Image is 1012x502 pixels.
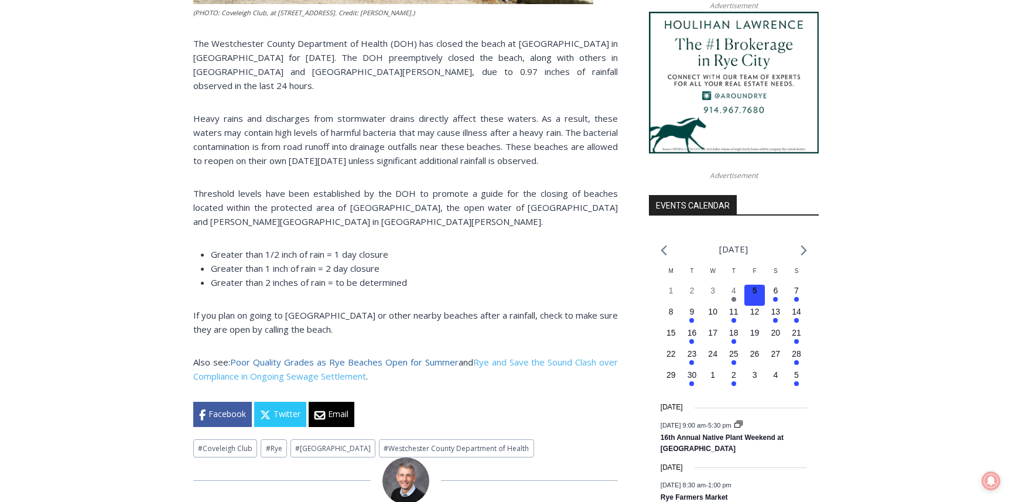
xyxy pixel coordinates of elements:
em: Has events [689,318,694,323]
button: 24 [702,348,723,369]
time: 3 [753,370,757,380]
em: Has events [794,297,799,302]
span: Advertisement [698,170,770,181]
time: 12 [750,307,760,316]
a: #[GEOGRAPHIC_DATA] [290,439,375,457]
div: Tuesday [682,267,703,285]
img: Houlihan Lawrence The #1 Brokerage in Rye City [649,12,819,153]
time: 21 [792,328,801,337]
p: Threshold levels have been established by the DOH to promote a guide for the closing of beaches l... [193,186,618,228]
span: T [732,268,736,274]
time: 23 [688,349,697,358]
time: 20 [771,328,781,337]
time: 4 [731,286,736,295]
button: 27 [765,348,786,369]
button: 1 [702,369,723,390]
time: 1 [710,370,715,380]
time: 22 [666,349,676,358]
span: T [690,268,693,274]
time: 11 [729,307,739,316]
time: - [661,481,731,489]
em: Has events [731,318,736,323]
span: W [710,268,715,274]
button: 10 [702,306,723,327]
li: Greater than 1/2 inch of rain = 1 day closure [211,247,618,261]
button: 5 [744,285,765,306]
em: Has events [773,318,778,323]
em: Has events [689,339,694,344]
time: 28 [792,349,801,358]
p: Heavy rains and discharges from stormwater drains directly affect these waters. As a result, thes... [193,111,618,168]
button: 28 Has events [786,348,807,369]
span: [DATE] 9:00 am [661,421,706,428]
div: "the precise, almost orchestrated movements of cutting and assembling sushi and [PERSON_NAME] mak... [120,73,166,140]
em: Has events [794,360,799,365]
button: 13 Has events [765,306,786,327]
li: Greater than 1 inch of rain = 2 day closure [211,261,618,275]
time: 18 [729,328,739,337]
button: 9 Has events [682,306,703,327]
em: Has events [773,297,778,302]
button: 17 [702,327,723,348]
button: 6 Has events [765,285,786,306]
div: Wednesday [702,267,723,285]
time: 19 [750,328,760,337]
button: 19 [744,327,765,348]
span: S [795,268,799,274]
button: 8 [661,306,682,327]
button: 5 Has events [786,369,807,390]
em: Has events [689,360,694,365]
time: 2 [690,286,695,295]
a: Intern @ [DOMAIN_NAME] [282,114,567,146]
button: 25 Has events [723,348,744,369]
time: 5 [794,370,799,380]
button: 3 [744,369,765,390]
button: 11 Has events [723,306,744,327]
button: 14 Has events [786,306,807,327]
p: Also see: and . [193,355,618,383]
span: # [295,443,300,453]
div: Saturday [765,267,786,285]
time: 26 [750,349,760,358]
time: 30 [688,370,697,380]
span: 1:00 pm [708,481,731,489]
span: # [266,443,271,453]
a: Previous month [661,245,667,256]
time: 3 [710,286,715,295]
em: Has events [689,381,694,386]
time: [DATE] [661,402,683,413]
time: 27 [771,349,781,358]
time: 1 [669,286,673,295]
time: 29 [666,370,676,380]
span: 5:30 pm [708,421,731,428]
time: [DATE] [661,462,683,473]
button: 2 [682,285,703,306]
time: 13 [771,307,781,316]
span: F [753,268,757,274]
em: Has events [794,381,799,386]
button: 23 Has events [682,348,703,369]
button: 3 [702,285,723,306]
em: Has events [731,339,736,344]
button: 18 Has events [723,327,744,348]
a: Next month [801,245,807,256]
button: 15 [661,327,682,348]
time: 15 [666,328,676,337]
div: Friday [744,267,765,285]
p: The Westchester County Department of Health (DOH) has closed the beach at [GEOGRAPHIC_DATA] in [G... [193,36,618,93]
button: 29 [661,369,682,390]
button: 22 [661,348,682,369]
p: If you plan on going to [GEOGRAPHIC_DATA] or other nearby beaches after a rainfall, check to make... [193,308,618,336]
button: 4 [765,369,786,390]
a: #Westchester County Department of Health [379,439,534,457]
div: Thursday [723,267,744,285]
time: 10 [708,307,717,316]
time: 9 [690,307,695,316]
time: 24 [708,349,717,358]
a: #Coveleigh Club [193,439,257,457]
a: Facebook [193,402,252,426]
button: 4 Has events [723,285,744,306]
div: Monday [661,267,682,285]
em: Has events [731,297,736,302]
em: Has events [731,360,736,365]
